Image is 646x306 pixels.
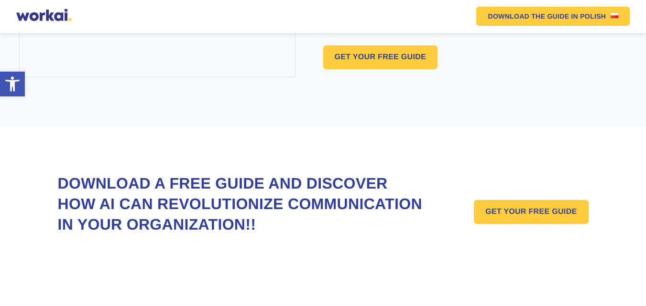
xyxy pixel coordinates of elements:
a: DOWNLOAD THE GUIDEIN POLISHUS flag [476,7,630,26]
p: email messages [12,158,67,168]
a: GET YOUR FREE GUIDE [474,200,589,224]
a: GET YOUR FREE GUIDE [323,45,438,69]
a: Privacy Policy [151,97,196,107]
em: DOWNLOAD THE GUIDE [488,13,569,20]
a: Terms of Use [94,97,138,107]
input: email messages* [2,160,9,166]
img: US flag [611,13,618,18]
h2: Download a free Guide and discover how AI can revolutionize communication in your organization!! [58,173,426,235]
